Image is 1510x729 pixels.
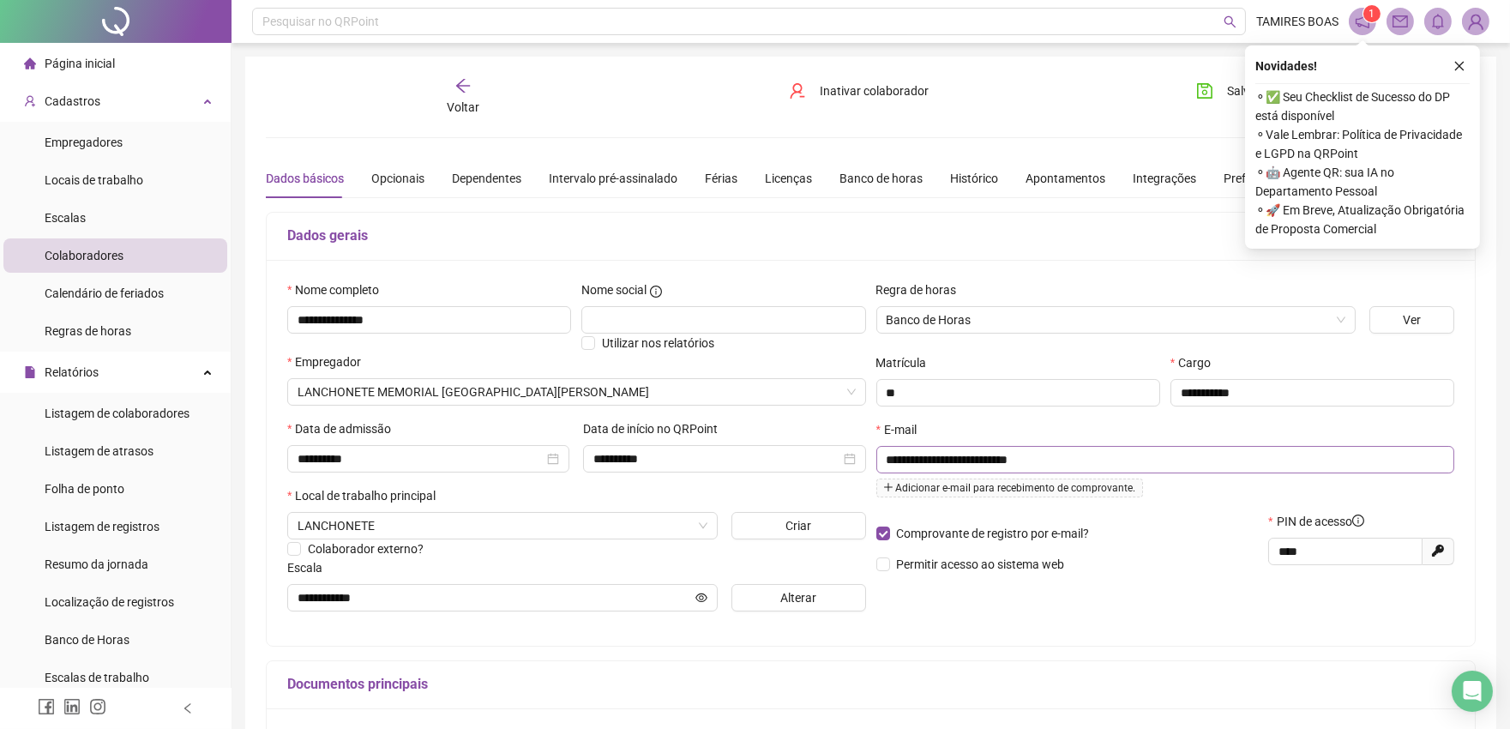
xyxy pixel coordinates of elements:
button: Alterar [731,584,866,612]
span: Alterar [780,588,816,607]
span: eye [695,592,707,604]
div: Preferências [1224,169,1290,188]
span: Cadastros [45,94,100,108]
div: Licenças [765,169,812,188]
span: Comprovante de registro por e-mail? [897,527,1090,540]
h5: Dados gerais [287,226,1454,246]
span: Listagem de atrasos [45,444,153,458]
label: Regra de horas [876,280,968,299]
span: Novidades ! [1255,57,1317,75]
span: save [1196,82,1213,99]
label: Data de admissão [287,419,402,438]
span: ⚬ ✅ Seu Checklist de Sucesso do DP está disponível [1255,87,1470,125]
label: Local de trabalho principal [287,486,447,505]
span: Resumo da jornada [45,557,148,571]
span: Banco de Horas [887,307,1345,333]
span: Utilizar nos relatórios [602,336,714,350]
label: Cargo [1170,353,1222,372]
span: Folha de ponto [45,482,124,496]
label: Nome completo [287,280,390,299]
span: Locais de trabalho [45,173,143,187]
button: Ver [1369,306,1454,334]
div: Apontamentos [1026,169,1105,188]
span: TAMIRES BOAS [1256,12,1339,31]
h5: Documentos principais [287,674,1454,695]
span: Adicionar e-mail para recebimento de comprovante. [876,479,1143,497]
label: Empregador [287,352,372,371]
span: Inativar colaborador [820,81,929,100]
div: Dados básicos [266,169,344,188]
span: Voltar [447,100,479,114]
label: Data de início no QRPoint [583,419,729,438]
label: Escala [287,558,334,577]
div: Banco de horas [839,169,923,188]
div: Dependentes [452,169,521,188]
span: PIN de acesso [1277,512,1364,531]
span: Ver [1403,310,1421,329]
span: arrow-left [454,77,472,94]
span: home [24,57,36,69]
img: 11600 [1463,9,1489,34]
span: AVENIDA QUEIROS FILHO, 1750 [298,513,707,539]
span: LANCHONETE E FLORICULTURA CEMITERIO SANTO ANDRE LTDA [298,379,856,405]
label: Matrícula [876,353,938,372]
label: E-mail [876,420,928,439]
span: close [1453,60,1465,72]
span: instagram [89,698,106,715]
span: ⚬ 🚀 Em Breve, Atualização Obrigatória de Proposta Comercial [1255,201,1470,238]
span: Listagem de colaboradores [45,407,190,420]
button: Salvar [1183,77,1273,105]
div: Histórico [950,169,998,188]
div: Férias [705,169,737,188]
span: Colaborador externo? [308,542,424,556]
span: Regras de horas [45,324,131,338]
span: search [1224,15,1236,28]
span: ⚬ 🤖 Agente QR: sua IA no Departamento Pessoal [1255,163,1470,201]
sup: 1 [1363,5,1381,22]
span: user-delete [789,82,806,99]
span: info-circle [650,286,662,298]
span: Calendário de feriados [45,286,164,300]
span: file [24,366,36,378]
span: Página inicial [45,57,115,70]
span: Empregadores [45,136,123,149]
span: linkedin [63,698,81,715]
div: Opcionais [371,169,424,188]
div: Intervalo pré-assinalado [549,169,677,188]
button: Inativar colaborador [776,77,941,105]
span: 1 [1369,8,1375,20]
span: plus [883,482,893,492]
span: Relatórios [45,365,99,379]
span: bell [1430,14,1446,29]
span: Listagem de registros [45,520,159,533]
span: Nome social [581,280,647,299]
span: info-circle [1352,515,1364,527]
span: Colaboradores [45,249,123,262]
span: left [182,702,194,714]
span: ⚬ Vale Lembrar: Política de Privacidade e LGPD na QRPoint [1255,125,1470,163]
span: notification [1355,14,1370,29]
span: Salvar [1227,81,1260,100]
span: Localização de registros [45,595,174,609]
span: Escalas [45,211,86,225]
span: mail [1393,14,1408,29]
div: Open Intercom Messenger [1452,671,1493,712]
span: Banco de Horas [45,633,129,647]
span: Escalas de trabalho [45,671,149,684]
span: Permitir acesso ao sistema web [897,557,1065,571]
span: facebook [38,698,55,715]
span: Criar [785,516,811,535]
span: user-add [24,95,36,107]
div: Integrações [1133,169,1196,188]
button: Criar [731,512,866,539]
